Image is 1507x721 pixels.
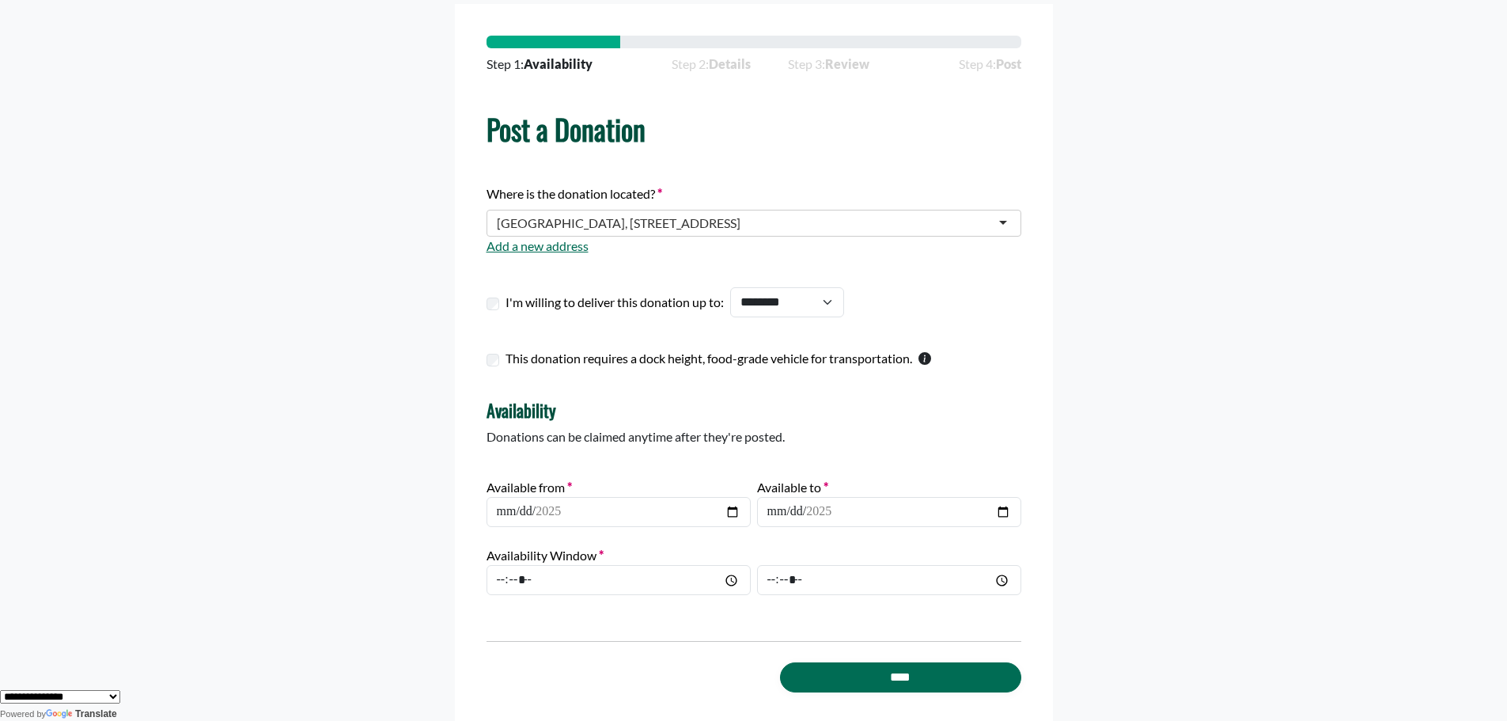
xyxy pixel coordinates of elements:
[959,55,1021,74] span: Step 4:
[709,56,751,71] strong: Details
[497,215,740,231] div: [GEOGRAPHIC_DATA], [STREET_ADDRESS]
[487,55,593,74] span: Step 1:
[672,55,751,74] span: Step 2:
[788,55,922,74] span: Step 3:
[487,400,1021,420] h4: Availability
[487,427,1021,446] p: Donations can be claimed anytime after they're posted.
[757,478,828,497] label: Available to
[487,112,1021,146] h1: Post a Donation
[46,709,75,720] img: Google Translate
[505,349,912,368] label: This donation requires a dock height, food-grade vehicle for transportation.
[524,56,593,71] strong: Availability
[825,56,869,71] strong: Review
[996,56,1021,71] strong: Post
[487,184,662,203] label: Where is the donation located?
[487,546,604,565] label: Availability Window
[918,352,931,365] svg: This checkbox should only be used by warehouses donating more than one pallet of product.
[487,238,589,253] a: Add a new address
[505,293,724,312] label: I'm willing to deliver this donation up to:
[487,478,572,497] label: Available from
[46,708,117,719] a: Translate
